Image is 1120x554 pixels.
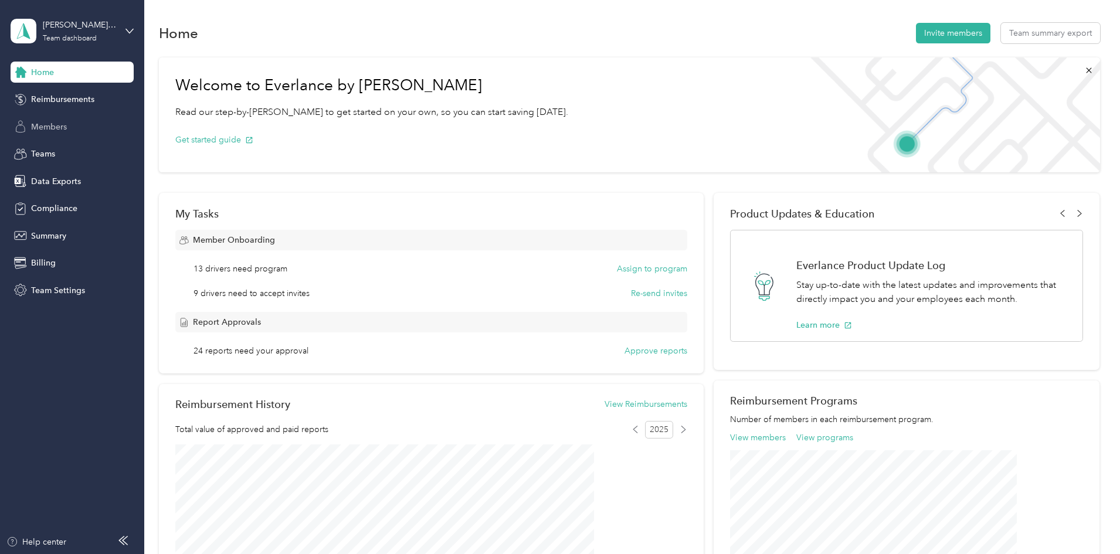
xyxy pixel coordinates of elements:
span: Compliance [31,202,77,215]
img: Welcome to everlance [799,57,1099,172]
span: Total value of approved and paid reports [175,423,328,436]
div: My Tasks [175,208,687,220]
span: Data Exports [31,175,81,188]
span: Billing [31,257,56,269]
button: Get started guide [175,134,253,146]
span: Reimbursements [31,93,94,106]
h1: Home [159,27,198,39]
span: Members [31,121,67,133]
button: Invite members [916,23,990,43]
span: Product Updates & Education [730,208,875,220]
button: Help center [6,536,66,548]
button: View programs [796,431,853,444]
iframe: Everlance-gr Chat Button Frame [1054,488,1120,554]
div: [PERSON_NAME] Beverages [43,19,116,31]
button: View Reimbursements [605,398,687,410]
span: Summary [31,230,66,242]
span: 9 drivers need to accept invites [194,287,310,300]
p: Number of members in each reimbursement program. [730,413,1083,426]
button: View members [730,431,786,444]
h1: Welcome to Everlance by [PERSON_NAME] [175,76,568,95]
h2: Reimbursement History [175,398,290,410]
span: Team Settings [31,284,85,297]
h1: Everlance Product Update Log [796,259,1070,271]
span: Report Approvals [193,316,261,328]
button: Team summary export [1001,23,1100,43]
span: 24 reports need your approval [194,345,308,357]
span: Home [31,66,54,79]
h2: Reimbursement Programs [730,395,1083,407]
span: Teams [31,148,55,160]
button: Re-send invites [631,287,687,300]
span: Member Onboarding [193,234,275,246]
p: Stay up-to-date with the latest updates and improvements that directly impact you and your employ... [796,278,1070,307]
button: Assign to program [617,263,687,275]
button: Approve reports [625,345,687,357]
button: Learn more [796,319,852,331]
p: Read our step-by-[PERSON_NAME] to get started on your own, so you can start saving [DATE]. [175,105,568,120]
span: 13 drivers need program [194,263,287,275]
span: 2025 [645,421,673,439]
div: Team dashboard [43,35,97,42]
